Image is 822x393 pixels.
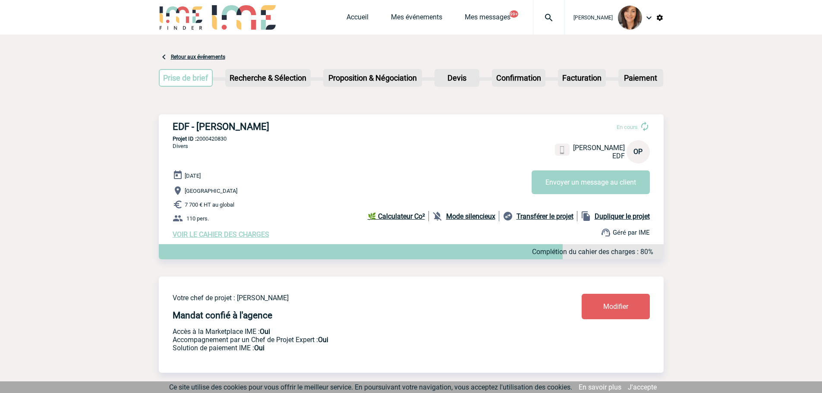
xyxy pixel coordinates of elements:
span: 110 pers. [186,215,209,222]
a: Accueil [346,13,368,25]
button: 99+ [510,10,518,18]
h3: EDF - [PERSON_NAME] [173,121,431,132]
span: [DATE] [185,173,201,179]
b: Oui [254,344,265,352]
p: 2000420830 [159,135,664,142]
p: Paiement [619,70,662,86]
span: OP [633,148,642,156]
b: Dupliquer le projet [595,212,650,220]
p: Proposition & Négociation [324,70,421,86]
p: Votre chef de projet : [PERSON_NAME] [173,294,531,302]
b: 🌿 Calculateur Co² [368,212,425,220]
img: IME-Finder [159,5,204,30]
span: [GEOGRAPHIC_DATA] [185,188,237,194]
p: Facturation [559,70,605,86]
a: Retour aux événements [171,54,225,60]
img: file_copy-black-24dp.png [581,211,591,221]
p: Prestation payante [173,336,531,344]
span: Géré par IME [613,229,650,236]
p: Devis [435,70,479,86]
span: EDF [612,152,625,160]
b: Transférer le projet [517,212,573,220]
p: Prise de brief [160,70,212,86]
span: [PERSON_NAME] [573,15,613,21]
span: [PERSON_NAME] [573,144,625,152]
a: Mes événements [391,13,442,25]
b: Mode silencieux [446,212,495,220]
span: 7 700 € HT au global [185,201,234,208]
a: En savoir plus [579,383,621,391]
button: Envoyer un message au client [532,170,650,194]
p: Accès à la Marketplace IME : [173,327,531,336]
b: Oui [260,327,270,336]
p: Conformité aux process achat client, Prise en charge de la facturation, Mutualisation de plusieur... [173,344,531,352]
span: Divers [173,143,188,149]
p: Recherche & Sélection [226,70,310,86]
b: Projet ID : [173,135,196,142]
a: J'accepte [628,383,657,391]
b: Oui [318,336,328,344]
a: Mes messages [465,13,510,25]
a: 🌿 Calculateur Co² [368,211,429,221]
span: En cours [617,124,638,130]
a: VOIR LE CAHIER DES CHARGES [173,230,269,239]
span: Ce site utilise des cookies pour vous offrir le meilleur service. En poursuivant votre navigation... [169,383,572,391]
span: Modifier [603,302,628,311]
p: Confirmation [493,70,545,86]
img: support.png [601,227,611,238]
img: portable.png [558,146,566,154]
img: 103585-1.jpg [618,6,642,30]
h4: Mandat confié à l'agence [173,310,272,321]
